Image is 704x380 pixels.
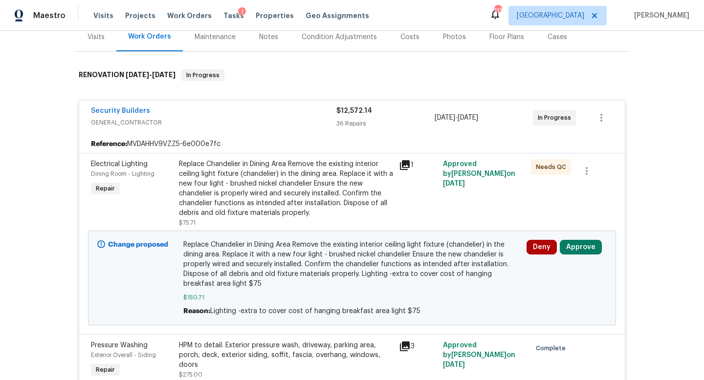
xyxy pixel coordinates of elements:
[527,240,557,254] button: Deny
[443,342,515,368] span: Approved by [PERSON_NAME] on
[336,119,435,128] div: 36 Repairs
[489,32,524,42] div: Floor Plans
[443,361,465,368] span: [DATE]
[167,11,212,21] span: Work Orders
[458,114,478,121] span: [DATE]
[183,293,521,302] span: $150.71
[223,12,244,19] span: Tasks
[93,11,113,21] span: Visits
[538,113,575,123] span: In Progress
[517,11,584,21] span: [GEOGRAPHIC_DATA]
[179,220,196,226] span: $75.71
[536,343,570,353] span: Complete
[494,6,501,16] div: 113
[435,114,455,121] span: [DATE]
[126,71,176,78] span: -
[183,308,210,315] span: Reason:
[443,32,466,42] div: Photos
[179,340,393,370] div: HPM to detail. Exterior pressure wash, driveway, parking area, porch, deck, exterior siding, soff...
[179,372,202,378] span: $275.00
[92,365,119,375] span: Repair
[79,69,176,81] h6: RENOVATION
[108,241,168,248] b: Change proposed
[306,11,369,21] span: Geo Assignments
[91,342,148,349] span: Pressure Washing
[91,171,154,177] span: Dining Room - Lighting
[238,7,246,17] div: 1
[92,184,119,193] span: Repair
[259,32,278,42] div: Notes
[91,352,156,358] span: Exterior Overall - Siding
[400,32,419,42] div: Costs
[79,135,625,153] div: MVDAHHV9VZZ5-6e000e7fc
[560,240,602,254] button: Approve
[126,71,149,78] span: [DATE]
[152,71,176,78] span: [DATE]
[443,161,515,187] span: Approved by [PERSON_NAME] on
[302,32,377,42] div: Condition Adjustments
[256,11,294,21] span: Properties
[125,11,155,21] span: Projects
[179,159,393,218] div: Replace Chandelier in Dining Area Remove the existing interior ceiling light fixture (chandelier)...
[630,11,689,21] span: [PERSON_NAME]
[435,113,478,123] span: -
[195,32,236,42] div: Maintenance
[76,60,628,91] div: RENOVATION [DATE]-[DATE]In Progress
[548,32,567,42] div: Cases
[183,240,521,289] span: Replace Chandelier in Dining Area Remove the existing interior ceiling light fixture (chandelier)...
[91,118,336,127] span: GENERAL_CONTRACTOR
[182,70,223,80] span: In Progress
[33,11,66,21] span: Maestro
[128,32,171,42] div: Work Orders
[91,107,150,114] a: Security Builders
[88,32,105,42] div: Visits
[91,139,127,149] b: Reference:
[210,308,420,315] span: Lighting -extra to cover cost of hanging breakfast area light $75
[443,180,465,187] span: [DATE]
[399,159,437,171] div: 1
[536,162,570,172] span: Needs QC
[336,107,372,114] span: $12,572.14
[91,161,148,168] span: Electrical Lighting
[399,340,437,352] div: 3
